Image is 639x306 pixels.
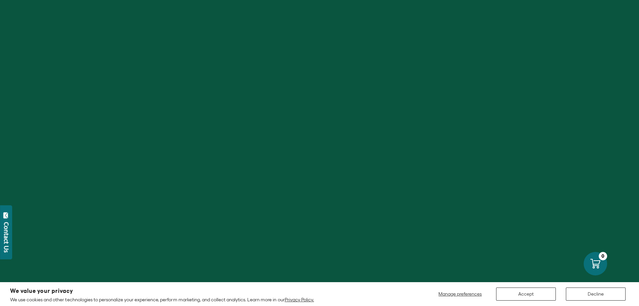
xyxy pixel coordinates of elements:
[10,297,314,303] p: We use cookies and other technologies to personalize your experience, perform marketing, and coll...
[496,288,556,301] button: Accept
[438,291,482,297] span: Manage preferences
[434,288,486,301] button: Manage preferences
[10,288,314,294] h2: We value your privacy
[566,288,626,301] button: Decline
[285,297,314,302] a: Privacy Policy.
[599,252,607,260] div: 0
[3,222,10,253] div: Contact Us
